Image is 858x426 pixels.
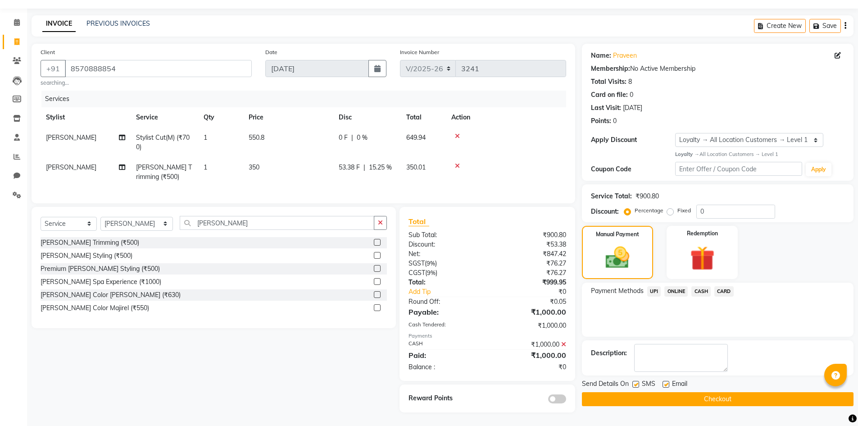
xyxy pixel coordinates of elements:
[806,163,831,176] button: Apply
[402,340,487,349] div: CASH
[682,243,722,274] img: _gift.svg
[427,260,435,267] span: 9%
[41,290,181,300] div: [PERSON_NAME] Color [PERSON_NAME] (₹630)
[131,107,198,128] th: Service
[339,163,360,172] span: 53.38 F
[591,116,611,126] div: Points:
[675,151,844,158] div: All Location Customers → Level 1
[41,238,139,247] div: [PERSON_NAME] Trimming (₹500)
[402,278,487,287] div: Total:
[635,206,663,215] label: Percentage
[41,48,55,56] label: Client
[647,286,661,297] span: UPI
[502,287,573,297] div: ₹0
[265,48,277,56] label: Date
[754,19,806,33] button: Create New
[401,107,446,128] th: Total
[402,307,487,317] div: Payable:
[591,64,844,73] div: No Active Membership
[406,163,426,171] span: 350.01
[204,163,207,171] span: 1
[180,216,374,230] input: Search or Scan
[687,229,718,238] label: Redemption
[487,230,573,240] div: ₹900.80
[204,133,207,142] span: 1
[409,332,566,340] div: Payments
[487,249,573,259] div: ₹847.42
[427,269,436,276] span: 9%
[591,207,619,216] div: Discount:
[41,107,131,128] th: Stylist
[402,268,487,278] div: ( )
[591,77,626,87] div: Total Visits:
[41,79,252,87] small: searching...
[41,60,66,77] button: +91
[409,259,425,267] span: SGST
[136,133,190,151] span: Stylist Cut(M) (₹700)
[675,162,802,176] input: Enter Offer / Coupon Code
[714,286,734,297] span: CARD
[402,362,487,372] div: Balance :
[41,303,149,313] div: [PERSON_NAME] Color Majirel (₹550)
[591,64,630,73] div: Membership:
[402,394,487,403] div: Reward Points
[409,269,425,277] span: CGST
[363,163,365,172] span: |
[402,287,501,297] a: Add Tip
[41,277,161,287] div: [PERSON_NAME] Spa Experience (₹1000)
[402,259,487,268] div: ( )
[591,192,632,201] div: Service Total:
[402,240,487,249] div: Discount:
[591,103,621,113] div: Last Visit:
[487,297,573,307] div: ₹0.05
[636,192,659,201] div: ₹900.80
[613,51,637,60] a: Praveen
[402,321,487,330] div: Cash Tendered:
[630,90,633,100] div: 0
[691,286,711,297] span: CASH
[41,251,132,261] div: [PERSON_NAME] Styling (₹500)
[487,340,573,349] div: ₹1,000.00
[46,163,96,171] span: [PERSON_NAME]
[675,151,699,157] strong: Loyalty →
[41,264,160,274] div: Premium [PERSON_NAME] Styling (₹500)
[628,77,632,87] div: 8
[596,230,639,238] label: Manual Payment
[402,350,487,361] div: Paid:
[249,133,264,142] span: 550.8
[357,133,368,142] span: 0 %
[369,163,392,172] span: 15.25 %
[591,165,676,174] div: Coupon Code
[809,19,841,33] button: Save
[400,48,439,56] label: Invoice Number
[409,217,429,226] span: Total
[582,379,629,390] span: Send Details On
[402,230,487,240] div: Sub Total:
[591,90,628,100] div: Card on file:
[598,244,637,271] img: _cash.svg
[351,133,353,142] span: |
[591,348,627,358] div: Description:
[249,163,259,171] span: 350
[642,379,655,390] span: SMS
[487,268,573,278] div: ₹76.27
[339,133,348,142] span: 0 F
[487,240,573,249] div: ₹53.38
[591,135,676,145] div: Apply Discount
[402,297,487,307] div: Round Off:
[41,91,573,107] div: Services
[613,116,617,126] div: 0
[243,107,333,128] th: Price
[42,16,76,32] a: INVOICE
[136,163,192,181] span: [PERSON_NAME] Trimming (₹500)
[402,249,487,259] div: Net:
[591,51,611,60] div: Name:
[487,307,573,317] div: ₹1,000.00
[406,133,426,142] span: 649.94
[65,60,252,77] input: Search by Name/Mobile/Email/Code
[86,19,150,27] a: PREVIOUS INVOICES
[672,379,687,390] span: Email
[333,107,401,128] th: Disc
[198,107,243,128] th: Qty
[591,286,644,296] span: Payment Methods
